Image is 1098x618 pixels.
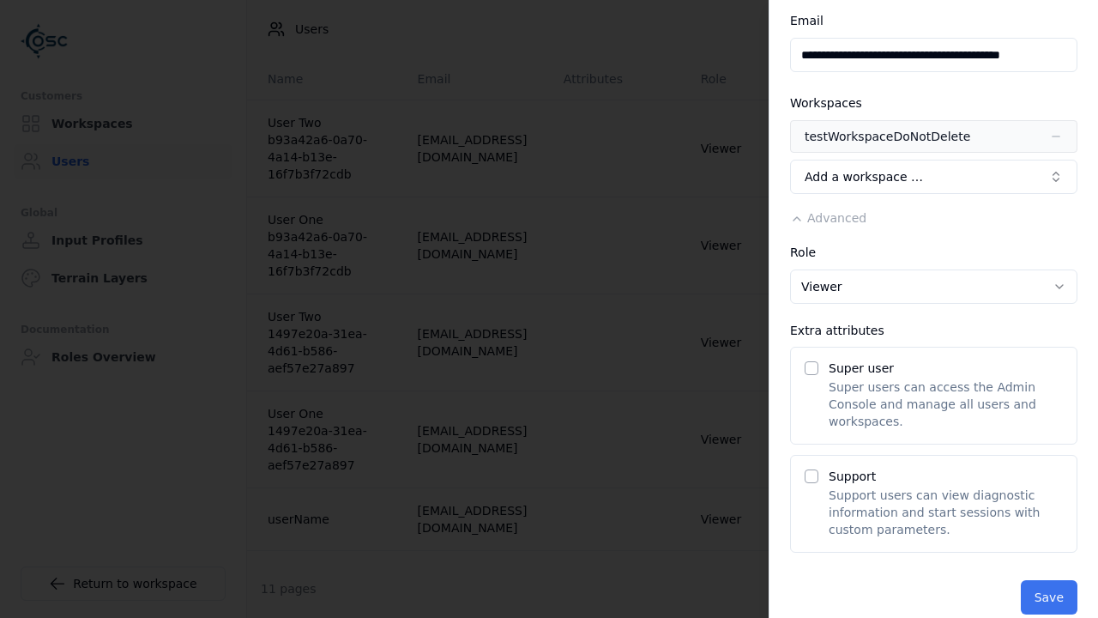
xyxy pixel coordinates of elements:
[790,324,1077,336] div: Extra attributes
[790,96,862,110] label: Workspaces
[829,379,1063,430] p: Super users can access the Admin Console and manage all users and workspaces.
[829,487,1063,538] p: Support users can view diagnostic information and start sessions with custom parameters.
[807,211,866,225] span: Advanced
[805,128,970,145] div: testWorkspaceDoNotDelete
[790,209,866,227] button: Advanced
[790,14,823,27] label: Email
[1021,580,1077,615] button: Save
[805,168,923,185] span: Add a workspace …
[829,470,876,483] label: Support
[790,245,816,259] label: Role
[829,361,894,375] label: Super user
